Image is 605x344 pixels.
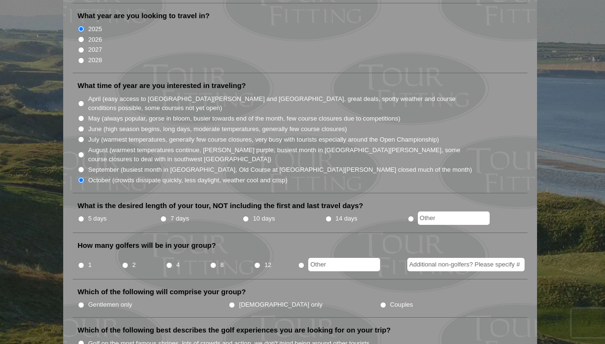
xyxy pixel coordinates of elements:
label: Gentlemen only [88,300,132,310]
label: 2027 [88,45,102,55]
input: Other [308,258,380,271]
label: 14 days [336,214,358,223]
label: 2 [132,260,135,270]
label: June (high season begins, long days, moderate temperatures, generally few course closures) [88,124,347,134]
label: Couples [390,300,413,310]
label: 10 days [253,214,275,223]
label: 1 [88,260,91,270]
label: 2025 [88,24,102,34]
label: Which of the following best describes the golf experiences you are looking for on your trip? [78,325,391,335]
label: 4 [176,260,179,270]
input: Other [418,211,490,225]
label: Which of the following will comprise your group? [78,287,246,297]
label: August (warmest temperatures continue, [PERSON_NAME] purple, busiest month in [GEOGRAPHIC_DATA][P... [88,145,473,164]
label: 8 [220,260,224,270]
label: What year are you looking to travel in? [78,11,210,21]
label: 5 days [88,214,107,223]
label: September (busiest month in [GEOGRAPHIC_DATA], Old Course at [GEOGRAPHIC_DATA][PERSON_NAME] close... [88,165,472,175]
label: What is the desired length of your tour, NOT including the first and last travel days? [78,201,363,211]
label: What time of year are you interested in traveling? [78,81,246,90]
input: Additional non-golfers? Please specify # [407,258,525,271]
label: May (always popular, gorse in bloom, busier towards end of the month, few course closures due to ... [88,114,400,123]
label: 12 [264,260,271,270]
label: How many golfers will be in your group? [78,241,216,250]
label: April (easy access to [GEOGRAPHIC_DATA][PERSON_NAME] and [GEOGRAPHIC_DATA], great deals, spotty w... [88,94,473,113]
label: 7 days [170,214,189,223]
label: July (warmest temperatures, generally few course closures, very busy with tourists especially aro... [88,135,439,144]
label: [DEMOGRAPHIC_DATA] only [239,300,323,310]
label: 2028 [88,55,102,65]
label: 2026 [88,35,102,44]
label: October (crowds dissipate quickly, less daylight, weather cool and crisp) [88,176,288,185]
